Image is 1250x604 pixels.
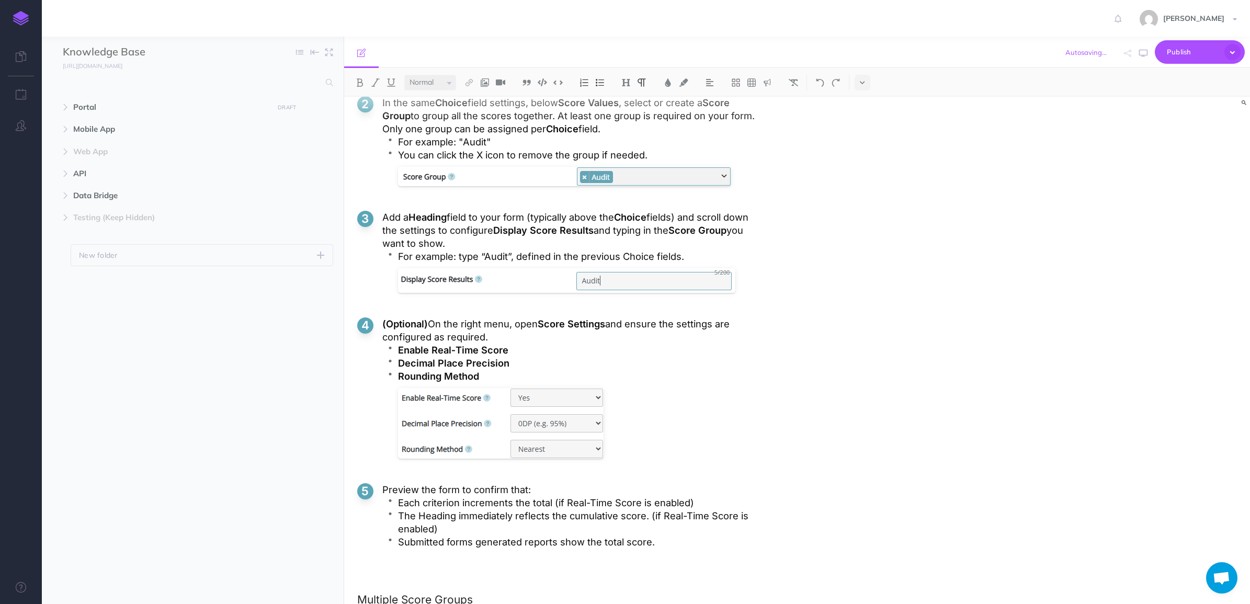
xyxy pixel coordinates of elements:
[398,344,508,356] strong: Enable Real‑Time Score
[371,78,380,87] img: Italic button
[538,78,547,86] img: Code block button
[73,211,268,224] span: Testing (Keep Hidden)
[382,318,428,329] strong: (Optional)
[398,149,760,162] p: You can click the X icon to remove the group if needed.
[408,211,447,223] strong: Heading
[464,78,474,87] img: Link button
[747,78,756,87] img: Create table button
[621,78,631,87] img: Headings dropdown button
[637,78,646,87] img: Paragraph button
[71,244,333,266] button: New folder
[73,101,268,113] span: Portal
[546,123,578,134] strong: Choice
[815,78,825,87] img: Undo
[789,78,798,87] img: Clear styles button
[42,60,133,71] a: [URL][DOMAIN_NAME]
[79,249,118,261] p: New folder
[398,370,479,382] strong: Rounding Method
[1167,44,1219,60] span: Publish
[831,78,840,87] img: Redo
[278,104,296,111] small: DRAFT
[398,135,760,149] p: For example: "Audit"
[274,101,300,113] button: DRAFT
[63,44,186,60] input: Documentation Name
[382,97,732,121] strong: Score Group
[382,483,760,496] p: Preview the form to confirm that:
[398,250,760,263] p: For example: type “Audit”, defined in the previous Choice fields.
[1155,40,1245,64] button: Publish
[595,78,605,87] img: Unordered list button
[558,97,619,108] strong: Score Values
[63,73,320,92] input: Search
[1140,10,1158,28] img: de744a1c6085761c972ea050a2b8d70b.jpg
[1206,562,1237,594] a: Open chat
[73,145,268,158] span: Web App
[496,78,505,87] img: Add video button
[538,318,605,329] strong: Score Settings
[705,78,714,87] img: Alignment dropdown menu button
[398,496,760,509] p: Each criterion increments the total (if Real-Time Score is enabled)
[435,97,468,108] strong: Choice
[73,189,268,202] span: Data Bridge
[614,211,646,223] strong: Choice
[668,224,726,236] strong: Score Group
[382,96,760,135] p: In the same field settings, below , select or create a to group all the scores together. At least...
[398,509,760,535] p: The Heading immediately reflects the cumulative score. (if Real-Time Score is enabled)
[679,78,688,87] img: Text background color button
[763,78,772,87] img: Callout dropdown menu button
[579,78,589,87] img: Ordered list button
[480,78,490,87] img: Add image button
[73,167,268,180] span: API
[63,62,122,70] small: [URL][DOMAIN_NAME]
[355,78,365,87] img: Bold button
[398,357,509,369] strong: Decimal Place Precision
[1065,48,1107,56] span: Autosaving...
[13,11,29,26] img: logo-mark.svg
[382,211,760,250] p: Add a field to your form (typically above the fields) and scroll down the settings to configure a...
[522,78,531,87] img: Blockquote button
[553,78,563,86] img: Inline code button
[663,78,673,87] img: Text color button
[73,123,268,135] span: Mobile App
[382,317,760,344] p: On the right menu, open and ensure the settings are configured as required.
[1158,14,1230,23] span: [PERSON_NAME]
[398,535,760,549] p: Submitted forms generated reports show the total score.
[493,224,594,236] strong: Display Score Results
[387,78,396,87] img: Underline button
